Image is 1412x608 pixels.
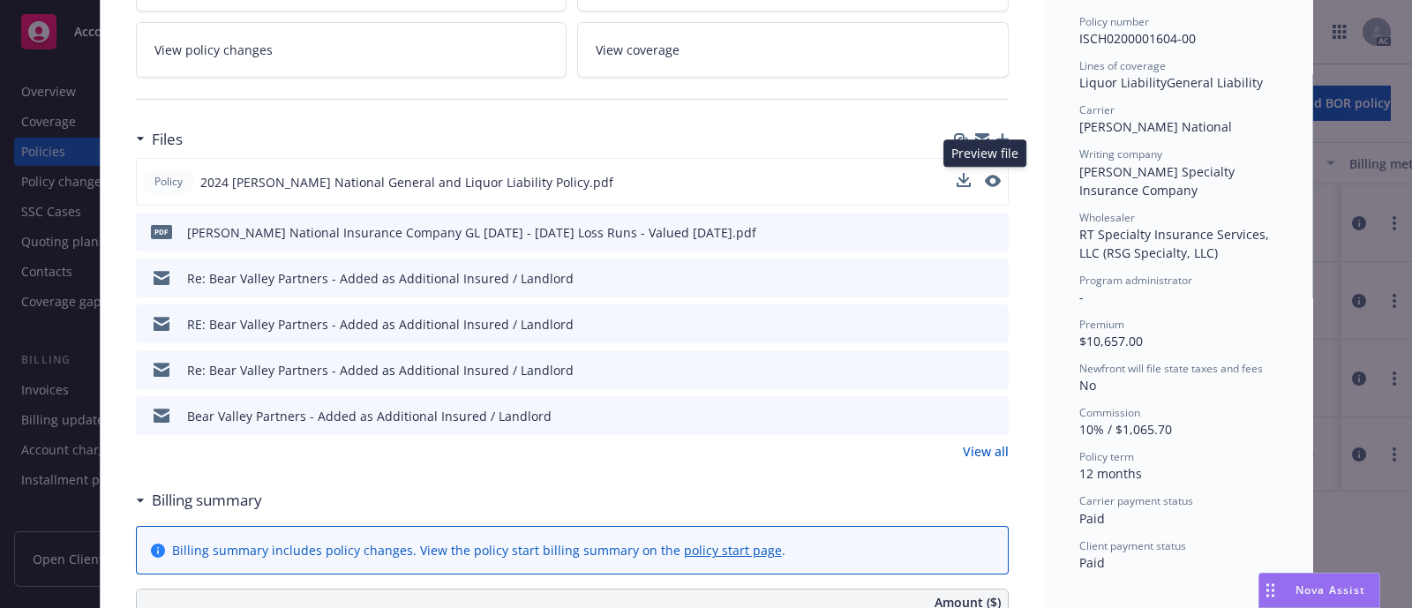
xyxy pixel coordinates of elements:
[151,174,186,190] span: Policy
[1079,405,1140,420] span: Commission
[958,407,972,425] button: download file
[1079,226,1273,261] span: RT Specialty Insurance Services, LLC (RSG Specialty, LLC)
[986,223,1002,242] button: preview file
[684,542,782,559] a: policy start page
[1258,573,1380,608] button: Nova Assist
[1079,333,1143,349] span: $10,657.00
[1079,30,1196,47] span: ISCH0200001604-00
[1296,582,1365,597] span: Nova Assist
[1259,574,1281,607] div: Drag to move
[187,223,756,242] div: [PERSON_NAME] National Insurance Company GL [DATE] - [DATE] Loss Runs - Valued [DATE].pdf
[1079,74,1167,91] span: Liquor Liability
[187,361,574,379] div: Re: Bear Valley Partners - Added as Additional Insured / Landlord
[1079,538,1186,553] span: Client payment status
[958,223,972,242] button: download file
[986,407,1002,425] button: preview file
[1079,58,1166,73] span: Lines of coverage
[187,269,574,288] div: Re: Bear Valley Partners - Added as Additional Insured / Landlord
[1167,74,1263,91] span: General Liability
[136,489,262,512] div: Billing summary
[958,315,972,334] button: download file
[154,41,273,59] span: View policy changes
[1079,102,1115,117] span: Carrier
[1079,14,1149,29] span: Policy number
[187,407,552,425] div: Bear Valley Partners - Added as Additional Insured / Landlord
[986,269,1002,288] button: preview file
[985,173,1001,191] button: preview file
[1079,377,1096,394] span: No
[958,361,972,379] button: download file
[1079,510,1105,527] span: Paid
[152,489,262,512] h3: Billing summary
[1079,421,1172,438] span: 10% / $1,065.70
[172,541,785,559] div: Billing summary includes policy changes. View the policy start billing summary on the .
[1079,493,1193,508] span: Carrier payment status
[1079,361,1263,376] span: Newfront will file state taxes and fees
[577,22,1009,78] a: View coverage
[136,22,567,78] a: View policy changes
[187,315,574,334] div: RE: Bear Valley Partners - Added as Additional Insured / Landlord
[957,173,971,187] button: download file
[1079,317,1124,332] span: Premium
[1079,554,1105,571] span: Paid
[1079,289,1084,305] span: -
[1079,163,1238,199] span: [PERSON_NAME] Specialty Insurance Company
[963,442,1009,461] a: View all
[152,128,183,151] h3: Files
[943,139,1026,167] div: Preview file
[958,269,972,288] button: download file
[1079,465,1142,482] span: 12 months
[1079,449,1134,464] span: Policy term
[986,315,1002,334] button: preview file
[596,41,680,59] span: View coverage
[957,173,971,191] button: download file
[1079,146,1162,161] span: Writing company
[136,128,183,151] div: Files
[1079,210,1135,225] span: Wholesaler
[1079,118,1232,135] span: [PERSON_NAME] National
[985,175,1001,187] button: preview file
[986,361,1002,379] button: preview file
[200,173,613,191] span: 2024 [PERSON_NAME] National General and Liquor Liability Policy.pdf
[151,225,172,238] span: pdf
[1079,273,1192,288] span: Program administrator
